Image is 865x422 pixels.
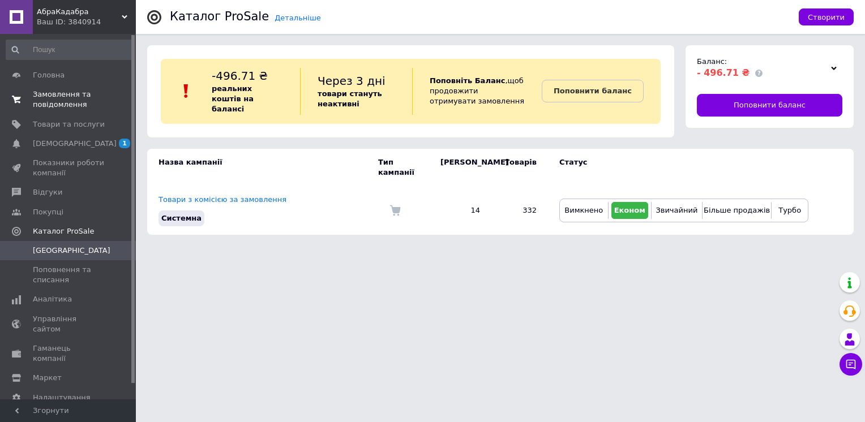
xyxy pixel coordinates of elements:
[37,7,122,17] span: АбраКадабра
[33,246,110,256] span: [GEOGRAPHIC_DATA]
[564,206,603,214] span: Вимкнено
[799,8,854,25] button: Створити
[429,186,491,235] td: 14
[491,186,548,235] td: 332
[412,68,542,115] div: , щоб продовжити отримувати замовлення
[378,149,429,186] td: Тип кампанії
[119,139,130,148] span: 1
[563,202,605,219] button: Вимкнено
[212,69,268,83] span: -496.71 ₴
[654,202,699,219] button: Звичайний
[33,158,105,178] span: Показники роботи компанії
[697,67,750,78] span: - 496.71 ₴
[6,40,134,60] input: Пошук
[161,214,202,222] span: Системна
[170,11,269,23] div: Каталог ProSale
[33,294,72,304] span: Аналітика
[33,70,65,80] span: Головна
[37,17,136,27] div: Ваш ID: 3840914
[33,187,62,197] span: Відгуки
[212,84,254,113] b: реальних коштів на балансі
[697,57,727,66] span: Баланс:
[33,373,62,383] span: Маркет
[33,207,63,217] span: Покупці
[430,76,505,85] b: Поповніть Баланс
[429,149,491,186] td: [PERSON_NAME]
[389,205,401,216] img: Комісія за замовлення
[808,13,845,21] span: Створити
[705,202,768,219] button: Більше продажів
[697,94,842,117] a: Поповнити баланс
[491,149,548,186] td: Товарів
[704,206,770,214] span: Більше продажів
[548,149,808,186] td: Статус
[33,393,91,403] span: Налаштування
[33,314,105,334] span: Управління сайтом
[33,89,105,110] span: Замовлення та повідомлення
[33,343,105,364] span: Гаманець компанії
[611,202,648,219] button: Економ
[159,195,286,204] a: Товари з комісією за замовлення
[275,14,321,22] a: Детальніше
[554,87,632,95] b: Поповнити баланс
[33,119,105,130] span: Товари та послуги
[774,202,805,219] button: Турбо
[614,206,645,214] span: Економ
[33,226,94,236] span: Каталог ProSale
[656,206,697,214] span: Звичайний
[318,74,386,88] span: Через 3 дні
[178,83,195,100] img: :exclamation:
[33,139,117,149] span: [DEMOGRAPHIC_DATA]
[147,149,378,186] td: Назва кампанії
[840,353,862,376] button: Чат з покупцем
[542,80,644,102] a: Поповнити баланс
[778,206,801,214] span: Турбо
[734,100,806,110] span: Поповнити баланс
[33,265,105,285] span: Поповнення та списання
[318,89,382,108] b: товари стануть неактивні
